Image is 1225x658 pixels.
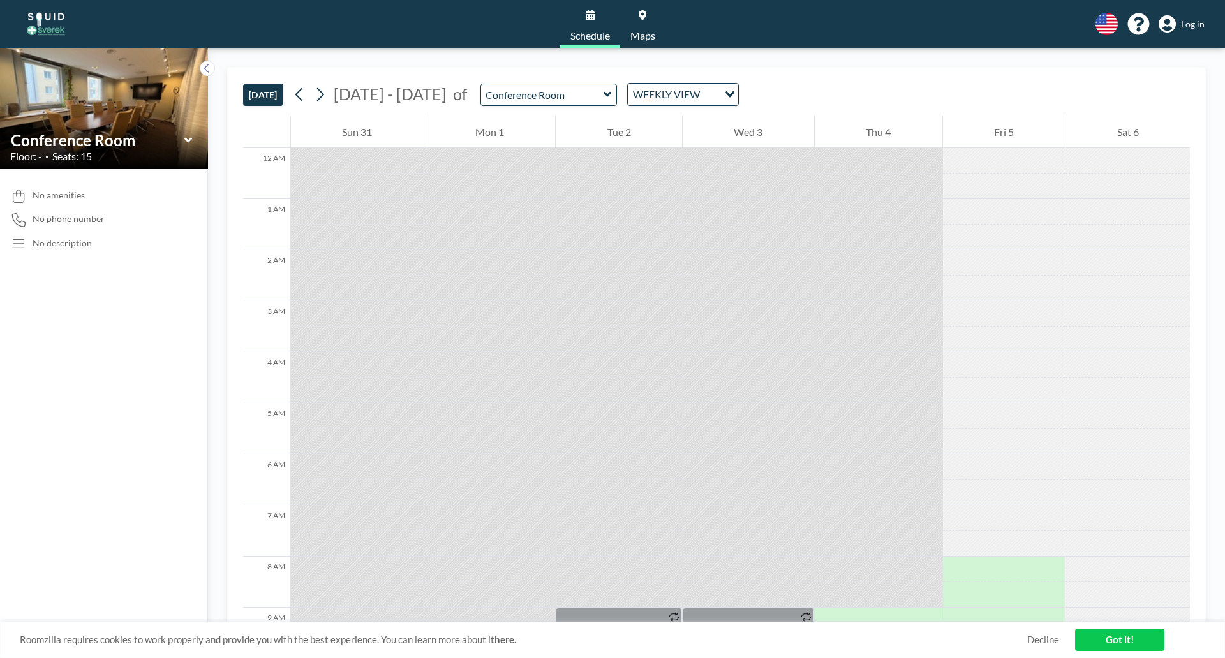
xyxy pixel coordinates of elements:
[704,86,717,103] input: Search for option
[243,352,290,403] div: 4 AM
[11,131,184,149] input: Conference Room
[243,199,290,250] div: 1 AM
[630,86,702,103] span: WEEKLY VIEW
[291,116,424,148] div: Sun 31
[1075,629,1164,651] a: Got it!
[1159,15,1205,33] a: Log in
[33,190,85,201] span: No amenities
[630,31,655,41] span: Maps
[243,403,290,454] div: 5 AM
[494,634,516,645] a: here.
[628,84,738,105] div: Search for option
[570,31,610,41] span: Schedule
[33,213,105,225] span: No phone number
[683,116,814,148] div: Wed 3
[481,84,604,105] input: Conference Room
[243,301,290,352] div: 3 AM
[243,454,290,505] div: 6 AM
[45,153,49,161] span: •
[1065,116,1190,148] div: Sat 6
[243,557,290,608] div: 8 AM
[33,237,92,249] div: No description
[52,150,92,163] span: Seats: 15
[453,84,467,104] span: of
[815,116,942,148] div: Thu 4
[10,150,42,163] span: Floor: -
[243,250,290,301] div: 2 AM
[1181,19,1205,30] span: Log in
[556,116,682,148] div: Tue 2
[20,634,1027,646] span: Roomzilla requires cookies to work properly and provide you with the best experience. You can lea...
[243,505,290,557] div: 7 AM
[334,84,447,103] span: [DATE] - [DATE]
[1027,634,1059,646] a: Decline
[943,116,1065,148] div: Fri 5
[243,84,283,106] button: [DATE]
[20,11,71,37] img: organization-logo
[424,116,556,148] div: Mon 1
[243,148,290,199] div: 12 AM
